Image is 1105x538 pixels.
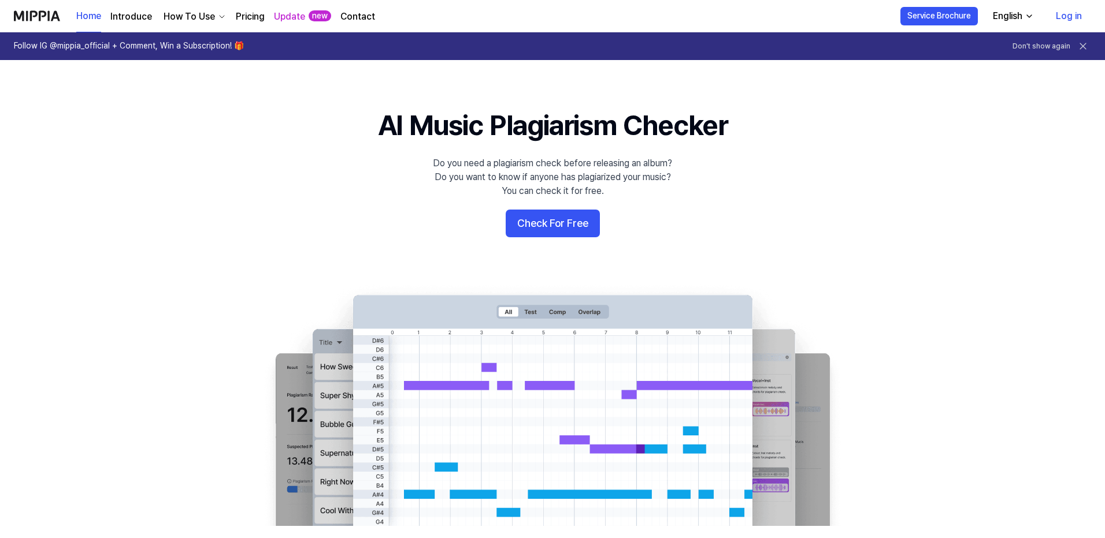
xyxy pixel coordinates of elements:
[378,106,728,145] h1: AI Music Plagiarism Checker
[252,283,853,526] img: main Image
[14,40,244,52] h1: Follow IG @mippia_official + Comment, Win a Subscription! 🎁
[309,10,331,22] div: new
[1013,42,1070,51] button: Don't show again
[161,10,227,24] button: How To Use
[433,156,672,198] div: Do you need a plagiarism check before releasing an album? Do you want to know if anyone has plagi...
[900,7,978,25] button: Service Brochure
[340,10,375,24] a: Contact
[506,210,600,237] button: Check For Free
[991,9,1025,23] div: English
[984,5,1041,28] button: English
[236,10,265,24] a: Pricing
[161,10,217,24] div: How To Use
[76,1,101,32] a: Home
[110,10,152,24] a: Introduce
[274,10,305,24] a: Update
